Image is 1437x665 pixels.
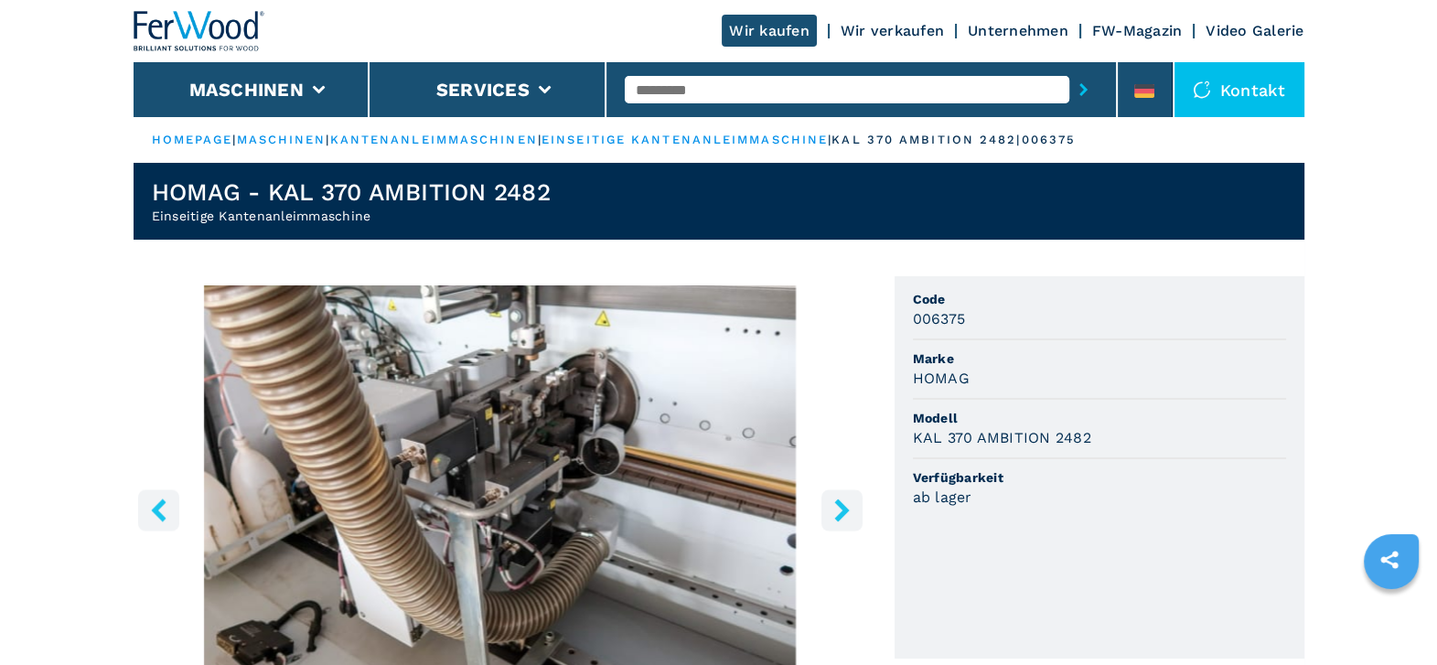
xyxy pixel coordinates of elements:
[821,489,863,531] button: right-button
[134,11,265,51] img: Ferwood
[1174,62,1304,117] div: Kontakt
[189,79,304,101] button: Maschinen
[1367,537,1412,583] a: sharethis
[913,427,1091,448] h3: KAL 370 AMBITION 2482
[841,22,944,39] a: Wir verkaufen
[152,177,551,207] h1: HOMAG - KAL 370 AMBITION 2482
[152,207,551,225] h2: Einseitige Kantenanleimmaschine
[232,133,236,146] span: |
[152,133,233,146] a: HOMEPAGE
[913,368,970,389] h3: HOMAG
[1206,22,1303,39] a: Video Galerie
[913,409,1286,427] span: Modell
[138,489,179,531] button: left-button
[831,132,1021,148] p: kal 370 ambition 2482 |
[542,133,828,146] a: einseitige kantenanleimmaschine
[326,133,329,146] span: |
[828,133,831,146] span: |
[1359,583,1423,651] iframe: Chat
[968,22,1068,39] a: Unternehmen
[436,79,530,101] button: Services
[1021,132,1076,148] p: 006375
[913,290,1286,308] span: Code
[1193,80,1211,99] img: Kontakt
[1069,69,1098,111] button: submit-button
[330,133,538,146] a: kantenanleimmaschinen
[913,487,972,508] h3: ab lager
[913,468,1286,487] span: Verfügbarkeit
[237,133,327,146] a: maschinen
[913,308,966,329] h3: 006375
[913,349,1286,368] span: Marke
[1092,22,1183,39] a: FW-Magazin
[538,133,542,146] span: |
[722,15,817,47] a: Wir kaufen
